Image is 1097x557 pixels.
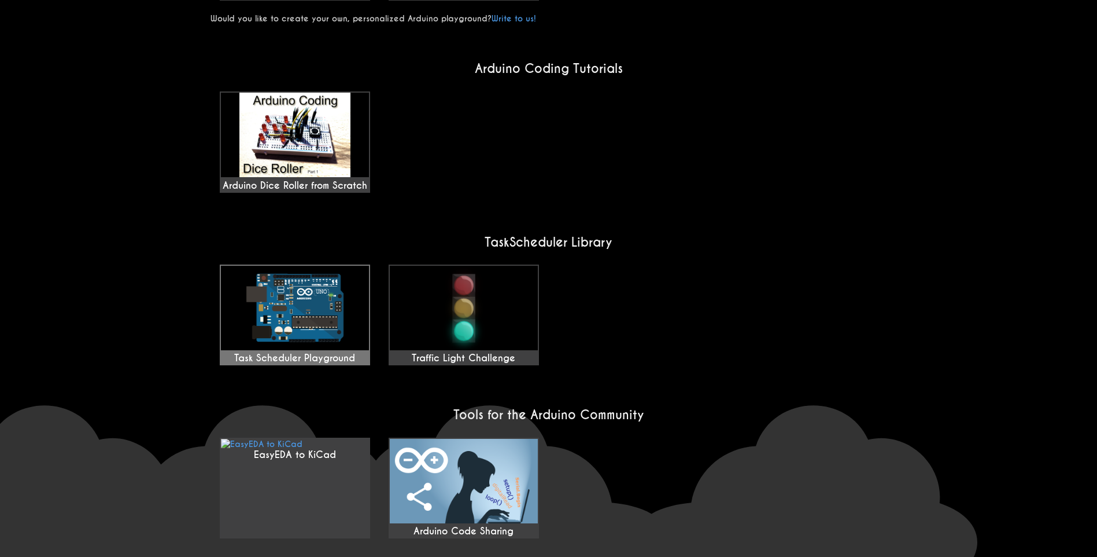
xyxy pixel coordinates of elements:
[390,439,538,523] img: EasyEDA to KiCad
[221,439,302,449] img: EasyEDA to KiCad
[221,93,369,192] div: Arduino Dice Roller from Scratch
[210,13,887,24] p: Would you like to create your own, personalized Arduino playground?
[221,449,369,461] div: EasyEDA to KiCad
[210,234,887,250] h2: TaskScheduler Library
[221,266,369,350] img: Task Scheduler Playground
[220,438,370,538] a: EasyEDA to KiCad
[210,407,887,423] h2: Tools for the Arduino Community
[390,526,538,537] div: Arduino Code Sharing
[220,91,370,193] a: Arduino Dice Roller from Scratch
[389,265,539,365] a: Traffic Light Challenge
[220,265,370,365] a: Task Scheduler Playground
[390,353,538,364] div: Traffic Light Challenge
[221,93,369,177] img: maxresdefault.jpg
[221,353,369,364] div: Task Scheduler Playground
[390,266,538,350] img: Traffic Light Challenge
[210,61,887,76] h2: Arduino Coding Tutorials
[389,438,539,538] a: Arduino Code Sharing
[492,13,536,24] a: Write to us!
